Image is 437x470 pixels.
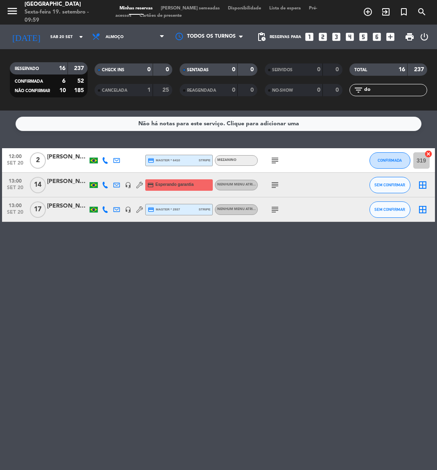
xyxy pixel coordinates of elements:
[381,7,391,17] i: exit_to_app
[336,67,340,72] strong: 0
[102,68,124,72] span: CHECK INS
[155,181,194,188] span: Esperando garantia
[30,201,46,218] span: 17
[147,67,151,72] strong: 0
[317,67,320,72] strong: 0
[74,66,86,71] strong: 237
[6,28,46,45] i: [DATE]
[147,87,151,93] strong: 1
[30,177,46,193] span: 14
[198,207,210,212] span: stripe
[106,35,124,39] span: Almoço
[304,32,315,42] i: looks_one
[148,206,180,213] span: master * 2937
[5,151,25,160] span: 12:00
[405,32,414,42] span: print
[270,156,280,165] i: subject
[272,88,293,93] span: NO-SHOW
[77,78,86,84] strong: 52
[147,182,154,188] i: credit_card
[47,177,88,186] div: [PERSON_NAME]
[418,25,431,49] div: LOG OUT
[6,5,18,17] i: menu
[5,185,25,194] span: set 20
[25,0,103,9] div: [GEOGRAPHIC_DATA]
[232,67,235,72] strong: 0
[166,67,171,72] strong: 0
[59,66,65,71] strong: 16
[418,205,428,215] i: border_all
[224,6,265,11] span: Disponibilidade
[369,152,410,169] button: CONFIRMADA
[148,206,154,213] i: credit_card
[417,7,427,17] i: search
[30,152,46,169] span: 2
[270,180,280,190] i: subject
[369,177,410,193] button: SEM CONFIRMAR
[5,160,25,170] span: set 20
[369,201,410,218] button: SEM CONFIRMAR
[5,200,25,210] span: 13:00
[47,201,88,211] div: [PERSON_NAME]
[250,87,255,93] strong: 0
[15,89,50,93] span: NÃO CONFIRMAR
[250,67,255,72] strong: 0
[363,7,373,17] i: add_circle_outline
[331,32,342,42] i: looks_3
[354,68,367,72] span: TOTAL
[162,87,171,93] strong: 25
[358,32,369,42] i: looks_5
[424,150,432,158] i: cancel
[217,208,263,211] span: Nenhum menu atribuído
[59,88,66,93] strong: 10
[270,205,280,215] i: subject
[270,35,301,39] span: Reservas para
[47,152,88,162] div: [PERSON_NAME] Dantas
[418,180,428,190] i: border_all
[374,183,405,187] span: SEM CONFIRMAR
[102,88,127,93] span: CANCELADA
[74,88,86,93] strong: 185
[125,206,131,213] i: headset_mic
[135,14,186,18] span: Cartões de presente
[399,7,409,17] i: turned_in_not
[419,32,429,42] i: power_settings_new
[363,86,427,95] input: Filtrar por nome...
[148,157,180,164] span: master * 6410
[217,158,237,162] span: Mezanino
[372,32,382,42] i: looks_6
[5,210,25,219] span: set 20
[157,6,224,11] span: [PERSON_NAME] semeadas
[15,79,43,84] span: CONFIRMADA
[198,158,210,163] span: stripe
[378,158,402,163] span: CONFIRMADA
[25,8,103,24] div: Sexta-feira 19. setembro - 09:59
[354,85,363,95] i: filter_list
[62,78,65,84] strong: 6
[148,157,154,164] i: credit_card
[5,176,25,185] span: 13:00
[272,68,293,72] span: SERVIDOS
[336,87,340,93] strong: 0
[399,67,405,72] strong: 16
[414,67,426,72] strong: 237
[6,5,18,20] button: menu
[187,88,216,93] span: REAGENDADA
[345,32,355,42] i: looks_4
[15,67,39,71] span: RESERVADO
[76,32,86,42] i: arrow_drop_down
[187,68,209,72] span: SENTADAS
[217,183,263,186] span: Nenhum menu atribuído
[317,87,320,93] strong: 0
[374,207,405,212] span: SEM CONFIRMAR
[115,6,157,11] span: Minhas reservas
[318,32,328,42] i: looks_two
[265,6,305,11] span: Lista de espera
[385,32,396,42] i: add_box
[257,32,266,42] span: pending_actions
[232,87,235,93] strong: 0
[125,182,131,188] i: headset_mic
[138,119,299,129] div: Não há notas para este serviço. Clique para adicionar uma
